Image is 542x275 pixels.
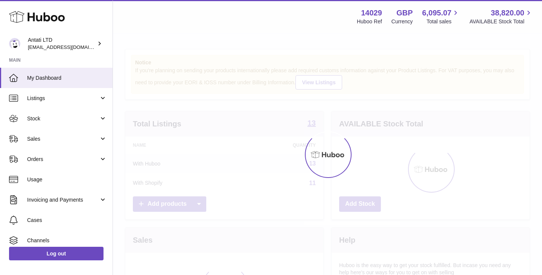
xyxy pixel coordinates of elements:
strong: 14029 [361,8,382,18]
strong: GBP [396,8,413,18]
span: Total sales [426,18,460,25]
div: Huboo Ref [357,18,382,25]
span: 6,095.07 [422,8,452,18]
span: Sales [27,135,99,143]
span: Usage [27,176,107,183]
span: AVAILABLE Stock Total [469,18,533,25]
span: 38,820.00 [491,8,524,18]
div: Currency [391,18,413,25]
span: Channels [27,237,107,244]
span: Stock [27,115,99,122]
div: Antati LTD [28,36,96,51]
img: toufic@antatiskin.com [9,38,20,49]
span: Invoicing and Payments [27,196,99,204]
span: Listings [27,95,99,102]
a: Log out [9,247,104,260]
a: 38,820.00 AVAILABLE Stock Total [469,8,533,25]
span: My Dashboard [27,74,107,82]
span: [EMAIL_ADDRESS][DOMAIN_NAME] [28,44,111,50]
span: Orders [27,156,99,163]
span: Cases [27,217,107,224]
a: 6,095.07 Total sales [422,8,460,25]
